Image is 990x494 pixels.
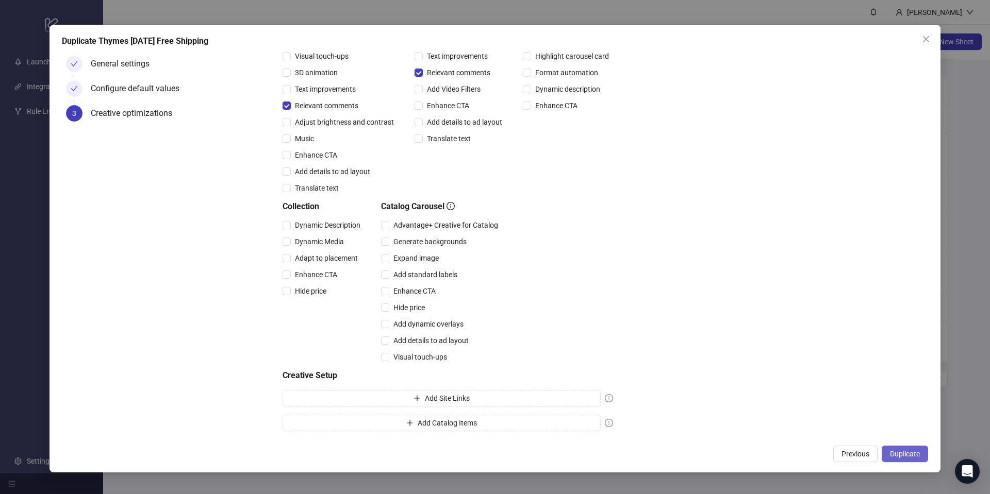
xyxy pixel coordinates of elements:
span: check [71,60,78,67]
span: Add standard labels [389,269,461,280]
div: Configure default values [91,80,188,97]
span: Relevant comments [423,67,494,78]
span: Hide price [291,285,331,297]
button: Duplicate [882,446,928,462]
span: Visual touch-ups [389,351,451,363]
h5: Collection [283,200,365,213]
span: Adapt to placement [291,252,362,264]
span: exclamation-circle [605,394,613,402]
span: Add Catalog Items [418,419,477,427]
span: Generate backgrounds [389,236,471,247]
div: General settings [91,56,158,72]
span: plus [406,419,414,427]
span: Expand image [389,252,443,264]
span: Dynamic Description [291,219,365,231]
span: 3 [72,109,76,117]
span: Visual touch-ups [291,50,353,62]
span: Enhance CTA [389,285,440,297]
button: Add Catalog Items [283,415,601,431]
span: Dynamic Media [291,236,348,247]
span: Enhance CTA [531,100,582,111]
button: Close [918,31,934,47]
span: Highlight carousel card [531,50,613,62]
div: Creative optimizations [91,105,180,122]
div: Duplicate Thymes [DATE] Free Shipping [62,35,928,47]
span: 3D animation [291,67,342,78]
span: Add details to ad layout [389,335,473,346]
span: Adjust brightness and contrast [291,116,398,128]
span: Relevant comments [291,100,362,111]
span: Enhance CTA [291,269,341,280]
h5: Catalog Carousel [381,200,502,213]
span: Add dynamic overlays [389,318,468,330]
span: Advantage+ Creative for Catalog [389,219,502,231]
span: Music [291,133,318,144]
span: Dynamic description [531,83,604,95]
span: Add Site Links [425,394,470,402]
span: Enhance CTA [291,149,341,161]
button: Previous [833,446,878,462]
span: Hide price [389,302,429,313]
h5: Creative Setup [283,369,613,382]
span: close [922,35,930,43]
span: plus [414,395,421,402]
button: Add Site Links [283,390,601,406]
div: Open Intercom Messenger [955,459,980,484]
span: Add Video Filters [423,83,485,95]
span: Add details to ad layout [423,116,506,128]
span: Text improvements [291,83,360,95]
span: Enhance CTA [423,100,473,111]
span: Add details to ad layout [291,166,374,177]
span: Previous [841,450,869,458]
span: check [71,85,78,92]
span: Duplicate [890,450,920,458]
span: Translate text [291,182,343,194]
span: exclamation-circle [605,419,613,427]
span: Translate text [423,133,475,144]
span: Format automation [531,67,602,78]
span: Text improvements [423,50,492,62]
span: info-circle [447,202,455,210]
